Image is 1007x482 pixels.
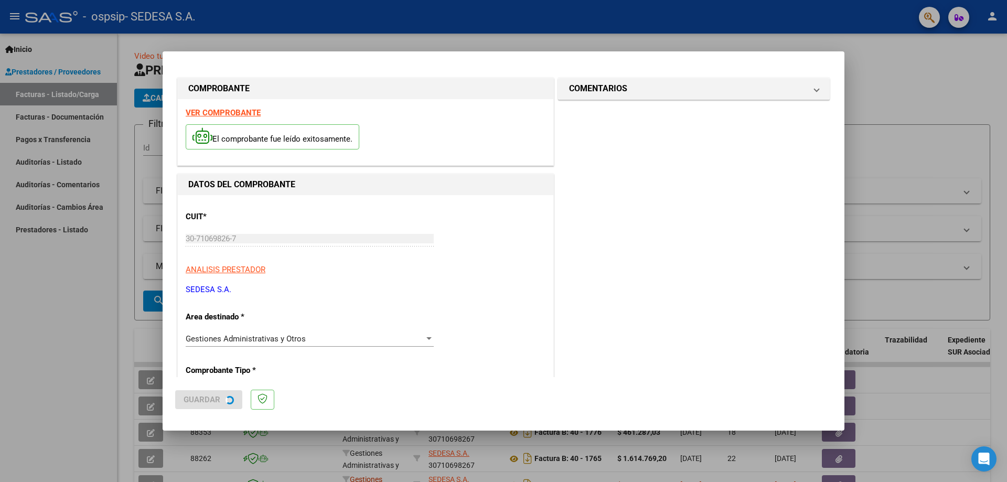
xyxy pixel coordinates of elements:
[188,83,250,93] strong: COMPROBANTE
[186,334,306,344] span: Gestiones Administrativas y Otros
[186,284,545,296] p: SEDESA S.A.
[569,82,627,95] h1: COMENTARIOS
[188,179,295,189] strong: DATOS DEL COMPROBANTE
[186,211,294,223] p: CUIT
[186,108,261,117] a: VER COMPROBANTE
[559,78,829,99] mat-expansion-panel-header: COMENTARIOS
[175,390,242,409] button: Guardar
[184,395,220,404] span: Guardar
[971,446,997,472] div: Open Intercom Messenger
[186,311,294,323] p: Area destinado *
[186,124,359,150] p: El comprobante fue leído exitosamente.
[186,265,265,274] span: ANALISIS PRESTADOR
[186,365,294,377] p: Comprobante Tipo *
